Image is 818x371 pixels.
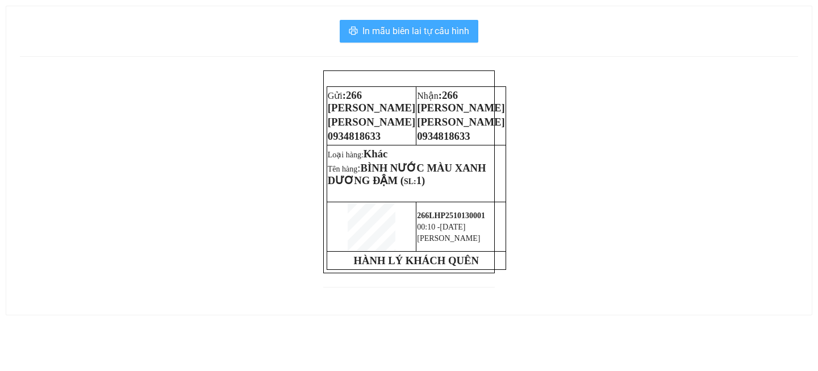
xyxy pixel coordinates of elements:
span: Gửi [328,91,343,101]
span: 00:10 - [417,223,440,231]
span: : [417,89,504,114]
span: : [328,162,486,186]
span: In mẫu biên lai tự cấu hình [362,24,469,38]
span: SL: [404,177,416,186]
span: Nhận [417,91,439,101]
span: [PERSON_NAME] [417,234,480,243]
span: Khác [364,148,388,160]
span: BÌNH NƯỚC MÀU XANH DƯƠNG ĐẬM ( [328,162,486,186]
span: : [328,89,415,114]
span: [DATE] [440,223,465,231]
span: [PERSON_NAME] [417,116,504,128]
span: 0934818633 [417,130,470,142]
span: printer [349,26,358,37]
span: 0934818633 [328,130,381,142]
span: Loại hàng: [328,151,388,159]
span: 266LHP2510130001 [417,211,485,220]
span: 266 [PERSON_NAME] [417,89,504,114]
strong: HÀNH LÝ KHÁCH QUÊN [354,255,479,266]
span: Tên hàng [328,165,486,186]
button: printerIn mẫu biên lai tự cấu hình [340,20,478,43]
span: 266 [PERSON_NAME] [328,89,415,114]
span: [PERSON_NAME] [328,116,415,128]
span: 1) [416,174,425,186]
